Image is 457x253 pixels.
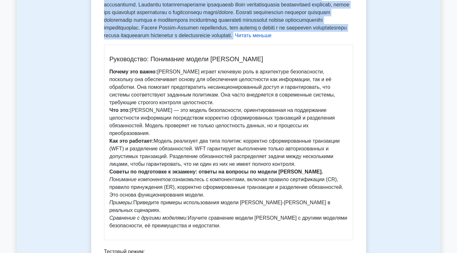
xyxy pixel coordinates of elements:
font: [PERSON_NAME] — это модель безопасности, ориентированная на поддержание целостности информации по... [110,107,335,136]
font: ознакомьтесь с компонентами, включая правило сертификации (CR), правило принуждения (ER), коррект... [110,177,343,198]
font: Примеры: [110,200,133,205]
font: Руководство: Понимание модели [PERSON_NAME] [110,55,263,63]
font: Понимание компонентов: [110,177,172,182]
font: Советы по подготовке к экзамену: ответы на вопросы по модели [PERSON_NAME]. [110,169,323,174]
font: Читать меньше [235,33,271,38]
font: [PERSON_NAME] играет ключевую роль в архитектуре безопасности, поскольку она обеспечивает основу ... [110,69,335,105]
font: Изучите сравнение модели [PERSON_NAME] с другими моделями безопасности, её преимущества и недоста... [110,215,347,228]
font: Что это: [110,107,130,113]
font: Почему это важно: [110,69,157,74]
button: Читать меньше [235,32,271,39]
font: Модель реализует два типа политик: корректно сформированные транзакции (WFT) и разделение обязанн... [110,138,340,167]
font: Сравнение с другими моделями: [110,215,188,221]
font: Как это работает: [110,138,154,144]
font: Приведите примеры использования модели [PERSON_NAME]-[PERSON_NAME] в реальных сценариях. [110,200,330,213]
